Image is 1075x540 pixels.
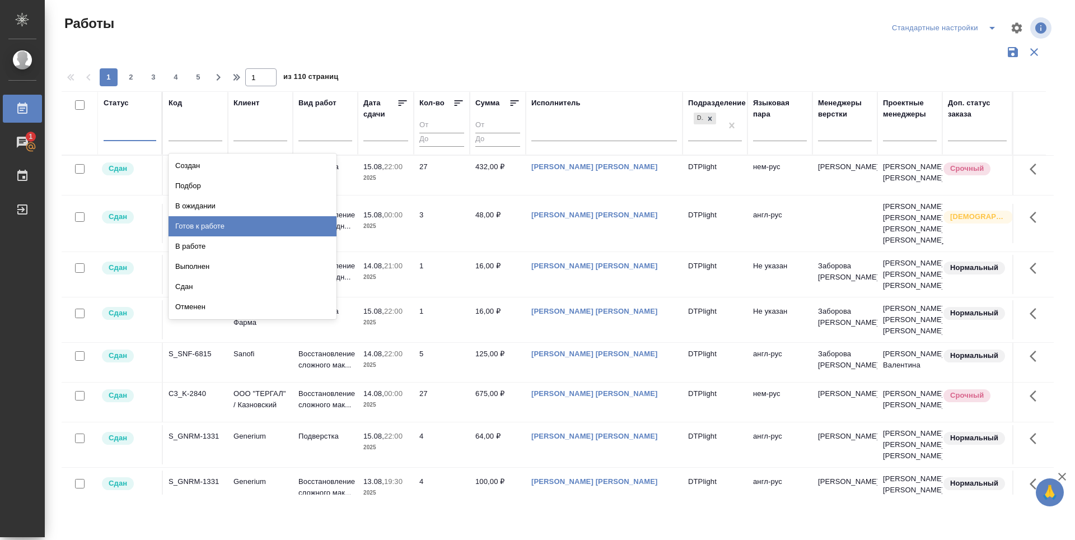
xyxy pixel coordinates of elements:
span: из 110 страниц [283,70,338,86]
p: Сдан [109,350,127,361]
p: 2025 [363,399,408,411]
p: 2025 [363,487,408,499]
div: В ожидании [169,196,336,216]
span: 1 [22,131,39,142]
div: Менеджер проверил работу исполнителя, передает ее на следующий этап [101,260,156,276]
td: DTPlight [683,255,747,294]
a: 1 [3,128,42,156]
td: 675,00 ₽ [470,383,526,422]
td: 4 [414,471,470,510]
a: [PERSON_NAME] [PERSON_NAME] [531,262,658,270]
p: 15.08, [363,211,384,219]
div: S_SNF-6815 [169,348,222,360]
p: Заборова [PERSON_NAME] [818,306,872,328]
td: англ-рус [747,343,812,382]
td: нем-рус [747,156,812,195]
button: Здесь прячутся важные кнопки [1023,343,1050,370]
div: DTPlight [694,113,704,124]
a: [PERSON_NAME] [PERSON_NAME] [531,389,658,398]
td: DTPlight [683,204,747,243]
div: Вид работ [298,97,336,109]
input: От [419,119,464,133]
p: Сдан [109,478,127,489]
span: 5 [189,72,207,83]
button: Здесь прячутся важные кнопки [1023,255,1050,282]
div: В работе [169,236,336,257]
td: DTPlight [683,471,747,510]
p: Generium [233,476,287,487]
p: [PERSON_NAME] [818,476,872,487]
p: Сдан [109,432,127,444]
button: Здесь прячутся важные кнопки [1023,300,1050,327]
input: До [419,133,464,147]
p: Восстановление сложного мак... [298,348,352,371]
button: Здесь прячутся важные кнопки [1023,425,1050,452]
td: англ-рус [747,204,812,243]
td: [PERSON_NAME] Валентина [877,343,942,382]
p: 2025 [363,221,408,232]
p: Нормальный [950,350,998,361]
td: [PERSON_NAME] [PERSON_NAME] [877,156,942,195]
td: 27 [414,383,470,422]
div: Статус [104,97,129,109]
p: Сдан [109,308,127,319]
td: DTPlight [683,383,747,422]
input: До [475,133,520,147]
p: [PERSON_NAME], [PERSON_NAME] [PERSON_NAME] [883,303,937,337]
p: [PERSON_NAME], [PERSON_NAME] [PERSON_NAME] [883,473,937,507]
a: [PERSON_NAME] [PERSON_NAME] [531,432,658,440]
td: нем-рус [747,383,812,422]
p: Sanofi [233,348,287,360]
td: 3 [414,204,470,243]
td: DTPlight [683,425,747,464]
span: 4 [167,72,185,83]
div: split button [889,19,1003,37]
button: Здесь прячутся важные кнопки [1023,383,1050,409]
p: [PERSON_NAME] [PERSON_NAME], [PERSON_NAME] [PERSON_NAME] [883,201,937,246]
p: 2025 [363,317,408,328]
td: англ-рус [747,471,812,510]
a: [PERSON_NAME] [PERSON_NAME] [531,477,658,486]
td: [PERSON_NAME] [PERSON_NAME] [877,383,942,422]
p: ООО "ТЕРГАЛ" / Казновский [233,388,287,411]
div: Менеджеры верстки [818,97,872,120]
p: 14.08, [363,389,384,398]
p: Сдан [109,163,127,174]
p: 15.08, [363,432,384,440]
div: Языковая пара [753,97,807,120]
div: Доп. статус заказа [948,97,1007,120]
div: Создан [169,156,336,176]
p: 2025 [363,173,408,184]
td: 16,00 ₽ [470,255,526,294]
td: Не указан [747,300,812,339]
button: Здесь прячутся важные кнопки [1023,156,1050,183]
a: [PERSON_NAME] [PERSON_NAME] [531,162,658,171]
p: [PERSON_NAME] [818,161,872,173]
p: Нормальный [950,478,998,489]
p: 15.08, [363,307,384,315]
p: Подверстка [298,431,352,442]
p: 13.08, [363,477,384,486]
td: 27 [414,156,470,195]
td: 4 [414,425,470,464]
div: Проектные менеджеры [883,97,937,120]
td: 5 [414,343,470,382]
p: [PERSON_NAME] [818,388,872,399]
p: 2025 [363,442,408,453]
p: Сдан [109,262,127,273]
p: Нормальный [950,262,998,273]
td: 1 [414,300,470,339]
div: S_GNRM-1331 [169,476,222,487]
div: Менеджер проверил работу исполнителя, передает ее на следующий этап [101,348,156,364]
p: [PERSON_NAME] [818,431,872,442]
div: Код [169,97,182,109]
button: 4 [167,68,185,86]
button: Здесь прячутся важные кнопки [1023,471,1050,497]
a: [PERSON_NAME] [PERSON_NAME] [531,211,658,219]
td: 16,00 ₽ [470,300,526,339]
p: 00:00 [384,211,403,219]
div: Подразделение [688,97,746,109]
p: Заборова [PERSON_NAME] [818,348,872,371]
p: 21:00 [384,262,403,270]
div: S_GNRM-1331 [169,431,222,442]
